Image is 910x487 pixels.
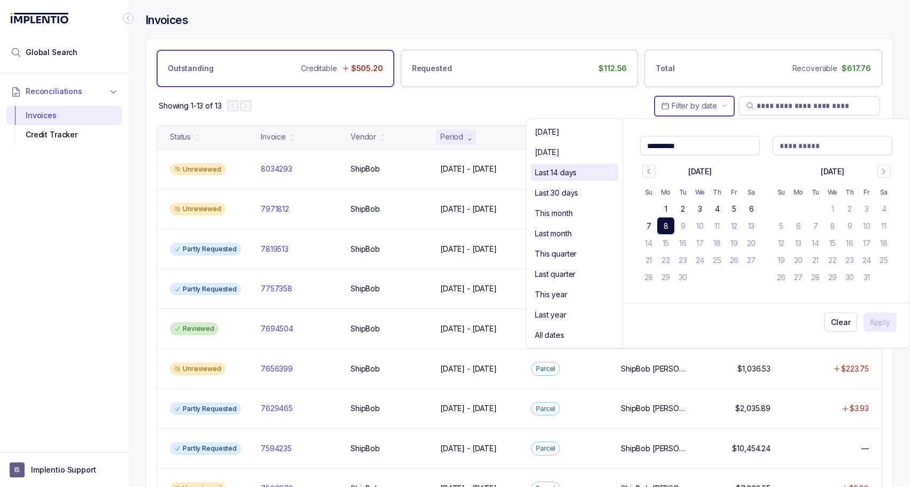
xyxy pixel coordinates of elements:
div: [DATE] [688,166,712,177]
button: 27 [790,269,807,286]
span: Global Search [26,47,77,58]
button: User initialsImplentio Support [10,462,119,477]
button: 24 [858,252,875,269]
p: Clear [831,317,850,328]
p: $505.20 [351,63,383,74]
p: Last year [535,310,566,320]
button: 15 [824,235,841,252]
button: 7 [807,218,824,235]
p: This year [535,289,567,300]
button: 2 [841,200,858,218]
p: Outstanding [168,63,213,74]
button: Go to next month [877,165,890,178]
p: Last quarter [535,269,575,280]
th: Wednesday [824,183,841,200]
p: Parcel [536,364,555,374]
th: Tuesday [807,183,824,200]
search: Date Range Picker [661,101,717,111]
th: Monday [790,183,807,200]
li: Menu Item Selection This month [531,205,618,222]
p: All dates [535,330,564,341]
div: Unreviewed [170,163,225,176]
button: 9 [841,218,858,235]
th: Thursday [841,183,858,200]
button: 29 [824,269,841,286]
button: 6 [790,218,807,235]
button: Clear [825,313,857,332]
button: 27 [743,252,760,269]
p: 7694504 [261,323,293,334]
button: 22 [824,252,841,269]
button: Reconciliations [6,80,122,103]
button: 30 [841,269,858,286]
p: [DATE] [535,127,559,137]
button: 13 [790,235,807,252]
p: [DATE] - [DATE] [440,283,497,294]
p: Last 14 days [535,167,577,178]
p: ShipBob [351,323,380,334]
button: 3 [691,200,709,218]
button: 14 [807,235,824,252]
div: Partly Requested [170,403,241,415]
button: 22 [657,252,674,269]
button: 3 [858,200,875,218]
button: 20 [790,252,807,269]
div: Invoices [15,106,113,125]
search: Double Calendar [526,119,909,348]
li: Menu Item Selection Today [531,123,618,141]
p: [DATE] [535,147,559,158]
div: Reconciliations [6,104,122,147]
button: 11 [875,218,892,235]
button: 10 [858,218,875,235]
button: 14 [640,235,657,252]
button: 6 [743,200,760,218]
div: Unreviewed [170,203,225,215]
div: Credit Tracker [15,125,113,144]
p: Showing 1-13 of 13 [159,101,221,111]
th: Friday [726,183,743,200]
button: Date Range Picker [654,96,735,116]
button: 26 [726,252,743,269]
p: $2,035.89 [735,403,771,414]
button: Go to previous month [642,165,655,178]
th: Sunday [773,183,790,200]
button: 18 [875,235,892,252]
p: ShipBob [351,283,380,294]
p: [DATE] - [DATE] [440,364,497,374]
li: Menu Item Selection Last 14 days [531,164,618,181]
button: 2 [674,200,691,218]
button: 28 [640,269,657,286]
p: ShipBob [351,364,380,374]
button: 16 [674,235,691,252]
button: 23 [674,252,691,269]
div: Status [170,132,191,142]
div: Partly Requested [170,283,241,296]
th: Thursday [709,183,726,200]
p: Implentio Support [31,465,96,475]
button: 29 [657,269,674,286]
button: 12 [726,218,743,235]
button: 4 [709,200,726,218]
p: This quarter [535,249,577,259]
th: Tuesday [674,183,691,200]
p: 7971812 [261,204,289,214]
button: 25 [875,252,892,269]
p: ShipBob [351,244,380,254]
p: $112.56 [598,63,627,74]
p: 7594235 [261,443,292,454]
div: Invoice [261,132,286,142]
p: 7629465 [261,403,293,414]
li: Menu Item Selection Last month [531,225,618,242]
p: 7656399 [261,364,293,374]
button: 1 [657,200,674,218]
button: 1 [824,200,841,218]
button: 31 [858,269,875,286]
button: 17 [691,235,709,252]
p: [DATE] - [DATE] [440,164,497,174]
li: Menu Item Selection This quarter [531,245,618,262]
div: Partly Requested [170,243,241,256]
p: This month [535,208,573,219]
button: 12 [773,235,790,252]
button: 8 [657,218,674,235]
button: 4 [875,200,892,218]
